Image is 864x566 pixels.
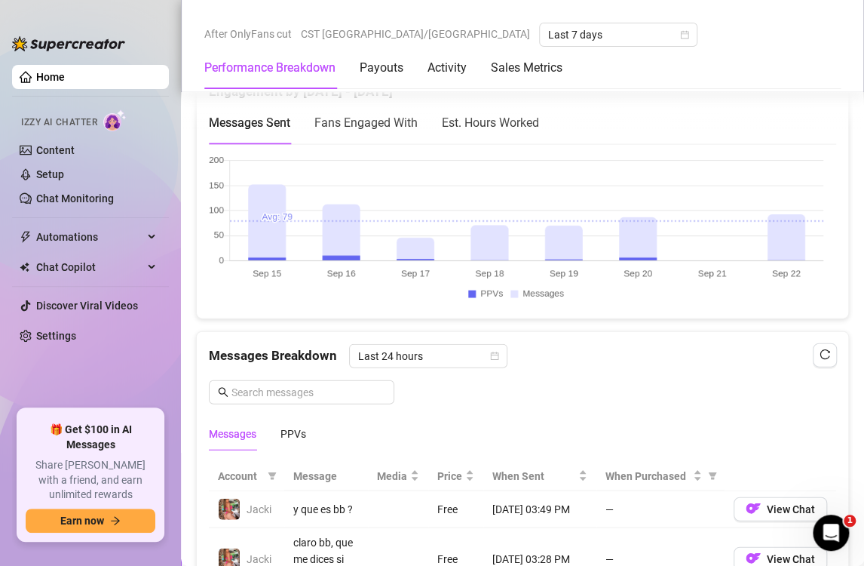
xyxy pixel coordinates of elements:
[204,59,335,77] div: Performance Breakdown
[844,515,856,527] span: 1
[293,501,359,518] div: y que es bb ?
[746,501,761,516] img: OF
[280,426,306,442] div: PPVs
[218,387,228,398] span: search
[209,426,256,442] div: Messages
[209,115,290,130] span: Messages Sent
[284,462,368,491] th: Message
[360,59,403,77] div: Payouts
[204,23,292,45] span: After OnlyFans cut
[20,231,32,243] span: thunderbolt
[708,472,717,481] span: filter
[218,468,262,484] span: Account
[231,384,385,401] input: Search messages
[680,30,689,39] span: calendar
[437,468,462,484] span: Price
[21,115,97,130] span: Izzy AI Chatter
[483,491,596,528] td: [DATE] 03:49 PM
[36,330,76,342] a: Settings
[746,551,761,566] img: OF
[314,115,418,130] span: Fans Engaged With
[377,468,407,484] span: Media
[36,255,143,279] span: Chat Copilot
[596,462,725,491] th: When Purchased
[26,509,155,533] button: Earn nowarrow-right
[12,36,125,51] img: logo-BBDzfeDw.svg
[36,225,143,249] span: Automations
[442,113,539,132] div: Est. Hours Worked
[767,553,815,565] span: View Chat
[60,515,104,527] span: Earn now
[427,59,467,77] div: Activity
[36,144,75,156] a: Content
[36,300,138,312] a: Discover Viral Videos
[596,491,725,528] td: —
[368,462,428,491] th: Media
[490,352,499,361] span: calendar
[492,468,575,484] span: When Sent
[110,515,121,526] span: arrow-right
[36,168,64,180] a: Setup
[734,506,827,518] a: OFView Chat
[209,344,836,368] div: Messages Breakdown
[103,109,127,131] img: AI Chatter
[36,192,114,205] a: Chat Monitoring
[265,465,280,488] span: filter
[358,345,498,368] span: Last 24 hours
[268,472,277,481] span: filter
[767,503,815,515] span: View Chat
[26,458,155,503] span: Share [PERSON_NAME] with a friend, and earn unlimited rewards
[483,462,596,491] th: When Sent
[813,515,849,551] iframe: Intercom live chat
[605,468,690,484] span: When Purchased
[820,349,830,360] span: reload
[26,423,155,452] span: 🎁 Get $100 in AI Messages
[20,262,29,272] img: Chat Copilot
[36,71,65,83] a: Home
[428,462,483,491] th: Price
[734,497,827,521] button: OFView Chat
[428,491,483,528] td: Free
[247,553,271,565] span: Jacki
[548,23,688,46] span: Last 7 days
[247,503,271,515] span: Jacki
[219,499,240,520] img: Jacki
[491,59,562,77] div: Sales Metrics
[705,465,720,488] span: filter
[301,23,530,45] span: CST [GEOGRAPHIC_DATA]/[GEOGRAPHIC_DATA]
